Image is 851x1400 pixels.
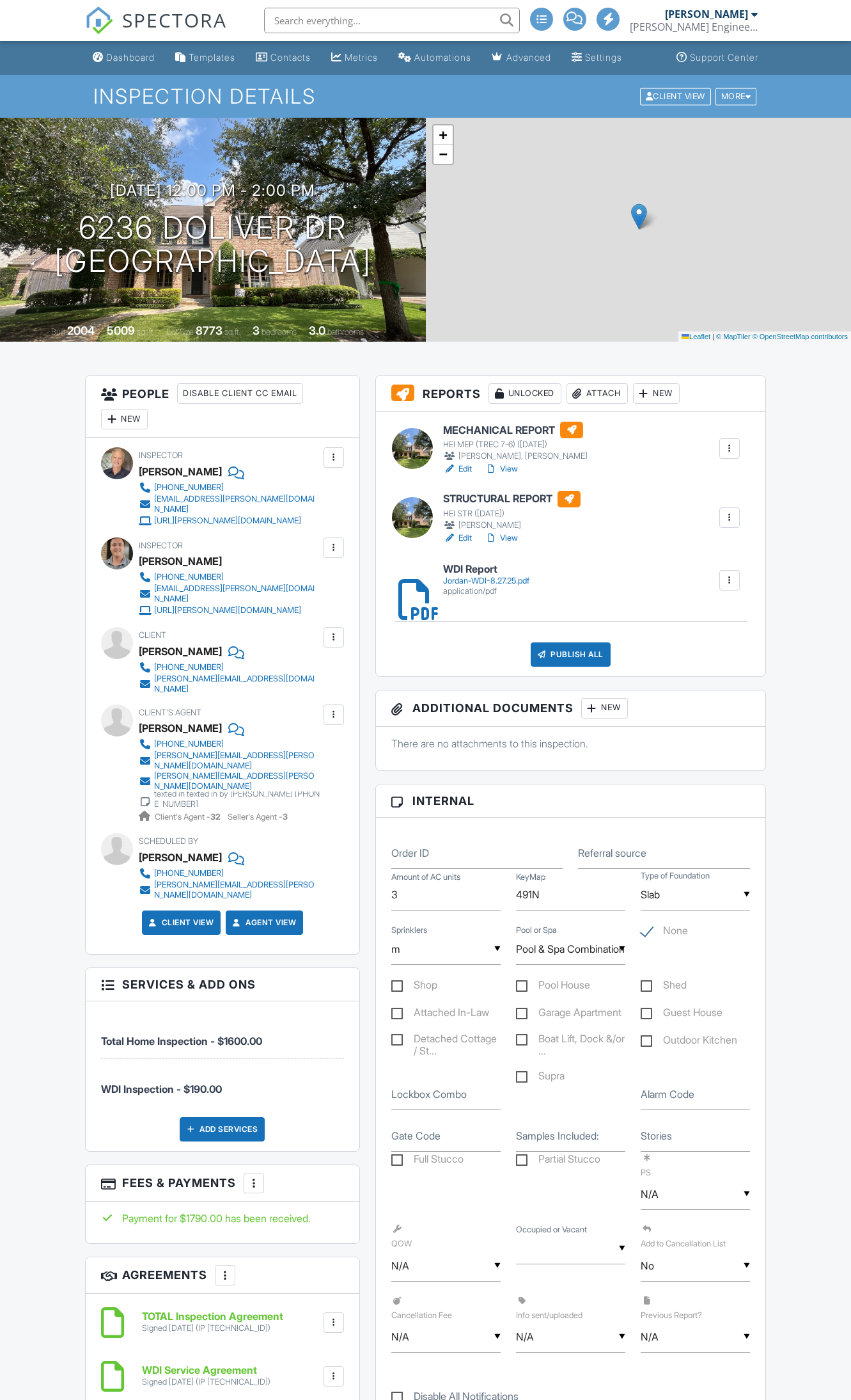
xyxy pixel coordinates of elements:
label: Amount of AC units [391,871,460,883]
div: Attach [566,383,628,404]
div: 3.0 [309,324,325,337]
div: [PHONE_NUMBER] [154,482,224,493]
a: [PHONE_NUMBER] [139,661,320,674]
a: Metrics [326,46,383,70]
span: Inspector [139,450,183,460]
label: Info sent/uploaded [516,1294,625,1320]
a: STRUCTURAL REPORT HEI STR ([DATE]) [PERSON_NAME] [443,491,581,532]
div: Contacts [270,52,311,63]
div: Automations [414,52,471,63]
label: Type of Foundation [641,870,710,882]
label: Guest House [641,1006,722,1022]
li: Service: WDI Inspection [101,1059,344,1106]
div: [URL][PERSON_NAME][DOMAIN_NAME] [154,605,301,616]
div: [PERSON_NAME][EMAIL_ADDRESS][DOMAIN_NAME] [154,674,320,694]
a: Client View [639,91,714,100]
div: 5009 [107,324,135,337]
span: Total Home Inspection - $1600.00 [101,1035,262,1047]
div: texted in texted in by [PERSON_NAME] [PHONE_NUMBER] [154,789,320,809]
label: Attached In-Law [391,1006,489,1022]
div: 3 [253,324,260,337]
a: Advanced [487,46,556,70]
h3: Fees & Payments [86,1165,359,1202]
strong: 3 [283,812,288,822]
h6: STRUCTURAL REPORT [443,491,581,507]
label: Order ID [391,846,429,860]
div: HEI MEP (TREC 7-6) ([DATE]) [443,440,588,450]
label: Shop [391,979,437,995]
div: HEI STR ([DATE]) [443,509,581,519]
a: Dashboard [88,46,160,70]
a: WDI Report Jordan-WDI-8.27.25.pdf application/pdf [443,564,529,596]
h6: WDI Report [443,564,529,575]
div: Signed [DATE] (IP [TECHNICAL_ID]) [142,1377,270,1387]
label: Lockbox Combo [391,1087,467,1101]
div: New [633,383,680,404]
div: Client View [640,88,711,105]
span: − [439,146,447,162]
label: Previous Report? [641,1294,750,1320]
div: New [581,698,628,719]
a: © MapTiler [716,333,751,340]
label: Pool House [516,979,590,995]
label: Pool or Spa [516,925,557,936]
label: Supra [516,1070,565,1086]
h1: Inspection Details [93,85,758,107]
div: Templates [189,52,235,63]
div: application/pdf [443,586,529,596]
a: Zoom out [433,145,453,164]
a: [PERSON_NAME][EMAIL_ADDRESS][PERSON_NAME][DOMAIN_NAME] [139,751,320,771]
input: Lockbox Combo [391,1079,501,1110]
a: Support Center [671,46,763,70]
h6: MECHANICAL REPORT [443,422,588,438]
label: Garage Apartment [516,1006,621,1022]
div: [PERSON_NAME][EMAIL_ADDRESS][PERSON_NAME][DOMAIN_NAME] [154,880,320,900]
label: Partial Stucco [516,1153,600,1169]
a: © OpenStreetMap contributors [753,333,848,340]
a: Contacts [251,46,316,70]
div: Publish All [531,642,611,667]
div: [PERSON_NAME] [139,848,222,867]
div: [PERSON_NAME] [139,642,222,661]
img: The Best Home Inspection Software - Spectora [85,6,113,35]
label: Shed [641,979,687,995]
label: PS [641,1152,750,1177]
span: bedrooms [262,327,297,337]
div: Add Services [180,1117,265,1141]
label: Cancellation Fee [391,1294,501,1320]
h3: [DATE] 12:00 pm - 2:00 pm [110,182,315,199]
a: [PERSON_NAME][EMAIL_ADDRESS][PERSON_NAME][DOMAIN_NAME] [139,880,320,900]
span: Lot Size [167,327,194,337]
label: Referral source [578,846,646,860]
input: Stories [641,1120,750,1152]
div: Settings [585,52,622,63]
a: [PHONE_NUMBER] [139,481,320,494]
p: There are no attachments to this inspection. [391,736,750,751]
a: Client View [146,916,214,929]
div: Hedderman Engineering. INC. [630,20,758,33]
input: Gate Code [391,1120,501,1152]
h3: Reports [376,376,765,412]
h3: Additional Documents [376,690,765,727]
label: Sprinklers [391,925,427,936]
a: [PHONE_NUMBER] [139,571,320,584]
div: [PHONE_NUMBER] [154,868,224,879]
a: [PERSON_NAME] [139,719,222,738]
span: Client's Agent [139,708,201,717]
h6: TOTAL Inspection Agreement [142,1311,283,1323]
div: More [715,88,757,105]
label: Detached Cottage / Studio [391,1033,501,1049]
label: QOW [391,1223,501,1248]
span: Seller's Agent - [228,812,288,822]
div: 2004 [67,324,95,337]
input: Search everything... [264,8,520,33]
a: Leaflet [682,333,710,340]
div: [EMAIL_ADDRESS][PERSON_NAME][DOMAIN_NAME] [154,494,320,514]
span: sq. ft. [137,327,155,337]
label: Outdoor Kitchen [641,1034,737,1050]
a: Templates [170,46,240,70]
a: View [485,463,518,475]
label: Add to Cancellation List [641,1223,750,1248]
div: Support Center [690,52,758,63]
